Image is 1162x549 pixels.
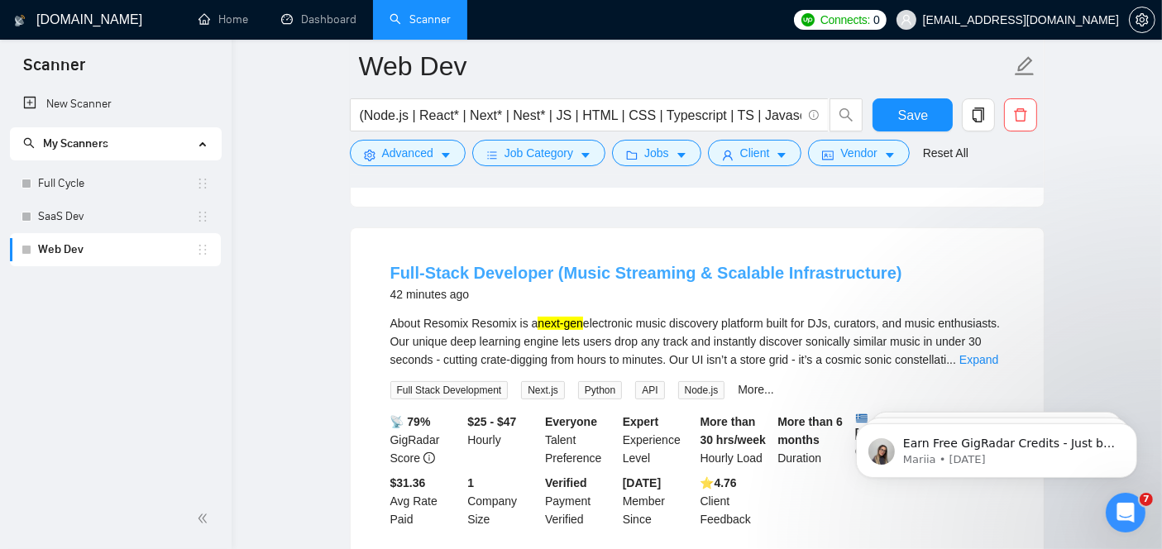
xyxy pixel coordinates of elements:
[364,149,375,161] span: setting
[38,167,196,200] a: Full Cycle
[545,476,587,489] b: Verified
[740,144,770,162] span: Client
[809,110,820,121] span: info-circle
[697,413,775,467] div: Hourly Load
[873,98,953,131] button: Save
[822,149,834,161] span: idcard
[708,140,802,166] button: userClientcaret-down
[738,383,774,396] a: More...
[923,144,968,162] a: Reset All
[722,149,734,161] span: user
[467,476,474,489] b: 1
[542,413,619,467] div: Talent Preference
[635,381,664,399] span: API
[464,474,542,528] div: Company Size
[774,413,852,467] div: Duration
[23,137,35,149] span: search
[10,88,221,121] li: New Scanner
[382,144,433,162] span: Advanced
[467,415,516,428] b: $25 - $47
[808,140,909,166] button: idcardVendorcaret-down
[830,98,863,131] button: search
[801,13,815,26] img: upwork-logo.png
[387,474,465,528] div: Avg Rate Paid
[38,200,196,233] a: SaaS Dev
[1005,107,1036,122] span: delete
[390,381,509,399] span: Full Stack Development
[521,381,565,399] span: Next.js
[350,140,466,166] button: settingAdvancedcaret-down
[1129,7,1155,33] button: setting
[901,14,912,26] span: user
[38,233,196,266] a: Web Dev
[1004,98,1037,131] button: delete
[281,12,356,26] a: dashboardDashboard
[464,413,542,467] div: Hourly
[1140,493,1153,506] span: 7
[701,415,766,446] b: More than 30 hrs/week
[831,389,1162,504] iframe: Intercom notifications message
[23,136,108,150] span: My Scanners
[619,474,697,528] div: Member Since
[196,243,209,256] span: holder
[619,413,697,467] div: Experience Level
[43,136,108,150] span: My Scanners
[390,415,431,428] b: 📡 79%
[678,381,725,399] span: Node.js
[197,510,213,527] span: double-left
[623,476,661,489] b: [DATE]
[10,233,221,266] li: Web Dev
[644,144,669,162] span: Jobs
[884,149,896,161] span: caret-down
[697,474,775,528] div: Client Feedback
[1106,493,1145,532] iframe: Intercom live chat
[198,12,248,26] a: homeHome
[1130,13,1155,26] span: setting
[390,264,902,282] a: Full-Stack Developer (Music Streaming & Scalable Infrastructure)
[10,167,221,200] li: Full Cycle
[542,474,619,528] div: Payment Verified
[1014,55,1035,77] span: edit
[1129,13,1155,26] a: setting
[820,11,870,29] span: Connects:
[612,140,701,166] button: folderJobscaret-down
[776,149,787,161] span: caret-down
[538,317,582,330] mark: next-gen
[486,149,498,161] span: bars
[359,45,1011,87] input: Scanner name...
[440,149,452,161] span: caret-down
[390,314,1004,369] div: About Resomix Resomix is a electronic music discovery platform built for DJs, curators, and music...
[545,415,597,428] b: Everyone
[777,415,843,446] b: More than 6 months
[959,353,998,366] a: Expand
[898,105,928,126] span: Save
[196,177,209,190] span: holder
[10,200,221,233] li: SaaS Dev
[701,476,737,489] b: ⭐️ 4.76
[196,210,209,223] span: holder
[472,140,605,166] button: barsJob Categorycaret-down
[387,413,465,467] div: GigRadar Score
[962,98,995,131] button: copy
[14,7,26,34] img: logo
[626,149,638,161] span: folder
[10,53,98,88] span: Scanner
[423,452,435,464] span: info-circle
[580,149,591,161] span: caret-down
[360,105,801,126] input: Search Freelance Jobs...
[873,11,880,29] span: 0
[23,88,208,121] a: New Scanner
[963,107,994,122] span: copy
[676,149,687,161] span: caret-down
[946,353,956,366] span: ...
[578,381,622,399] span: Python
[623,415,659,428] b: Expert
[390,284,902,304] div: 42 minutes ago
[840,144,877,162] span: Vendor
[390,476,426,489] b: $31.36
[390,12,451,26] a: searchScanner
